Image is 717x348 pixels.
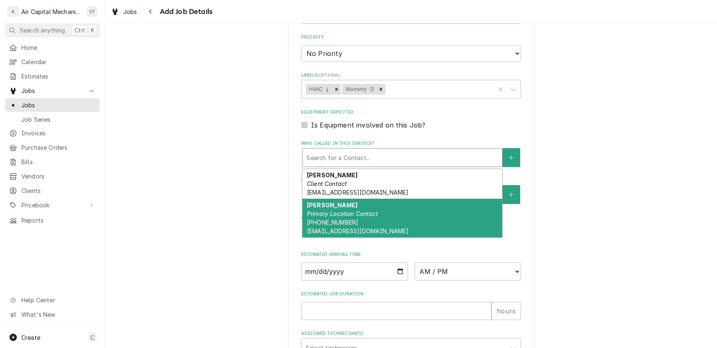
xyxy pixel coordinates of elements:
span: Reports [21,216,96,225]
a: Go to What's New [5,308,100,321]
strong: [PERSON_NAME] [307,172,357,179]
div: A [7,6,19,17]
a: Bills [5,155,100,169]
label: Priority [301,34,521,41]
a: Clients [5,184,100,197]
em: Client Contact [307,180,347,187]
span: Job Series [21,115,96,124]
span: Ctrl [74,26,85,35]
a: Go to Help Center [5,293,100,307]
div: Air Capital Mechanical [21,7,82,16]
select: Time Select [415,262,521,281]
input: Date [301,262,408,281]
a: Go to Pricebook [5,198,100,212]
a: Job Series [5,113,100,126]
span: [PHONE_NUMBER] [EMAIL_ADDRESS][DOMAIN_NAME] [307,219,408,234]
button: Navigate back [144,5,157,18]
label: Who should the tech(s) ask for? [301,177,521,184]
a: Go to Jobs [5,84,100,97]
a: Jobs [5,98,100,112]
button: Create New Contact [503,185,520,204]
label: Assigned Technician(s) [301,330,521,337]
label: Estimated Job Duration [301,291,521,297]
div: Remove HVAC 🌡️ [332,84,341,95]
span: Home [21,43,96,52]
span: Vendors [21,172,96,181]
span: Bills [21,158,96,166]
button: Search anythingCtrlK [5,23,100,37]
span: Estimates [21,72,96,81]
span: K [91,26,95,35]
div: Attachments [301,214,521,241]
div: Labels [301,72,521,99]
span: Purchase Orders [21,143,96,152]
strong: [PERSON_NAME] [307,202,357,209]
div: Equipment Expected [301,109,521,130]
div: Warranty 🛡️ [342,84,376,95]
a: Reports [5,213,100,227]
span: Help Center [21,296,95,304]
span: Create [21,334,40,341]
div: CF [86,6,98,17]
a: Invoices [5,126,100,140]
span: Jobs [21,86,83,95]
span: Pricebook [21,201,83,209]
div: Who should the tech(s) ask for? [301,177,521,204]
div: Remove Warranty 🛡️ [376,84,385,95]
span: Calendar [21,58,96,66]
label: Attachments [301,214,521,221]
label: Labels [301,72,521,79]
a: Jobs [108,5,141,19]
div: Charles Faure's Avatar [86,6,98,17]
span: Invoices [21,129,96,137]
a: Purchase Orders [5,141,100,154]
div: Estimated Job Duration [301,291,521,320]
svg: Create New Contact [509,155,514,160]
span: What's New [21,310,95,319]
a: Home [5,41,100,54]
label: Estimated Arrival Time [301,251,521,258]
span: Add Job Details [157,6,212,17]
span: ( optional ) [318,73,341,77]
span: C [90,333,95,342]
span: Jobs [123,7,137,16]
label: Equipment Expected [301,109,521,116]
a: Vendors [5,169,100,183]
a: Calendar [5,55,100,69]
div: Estimated Arrival Time [301,251,521,281]
button: Create New Contact [503,148,520,167]
div: Priority [301,34,521,62]
span: Jobs [21,101,96,109]
div: hours [491,302,521,320]
a: Estimates [5,70,100,83]
label: Who called in this service? [301,140,521,147]
span: [EMAIL_ADDRESS][DOMAIN_NAME] [307,189,408,196]
span: Clients [21,186,96,195]
div: Who called in this service? [301,140,521,167]
em: Primary Location Contact [307,210,378,217]
label: Is Equipment involved on this Job? [311,120,425,130]
svg: Create New Contact [509,192,514,197]
span: Search anything [20,26,65,35]
div: HVAC 🌡️ [306,84,332,95]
